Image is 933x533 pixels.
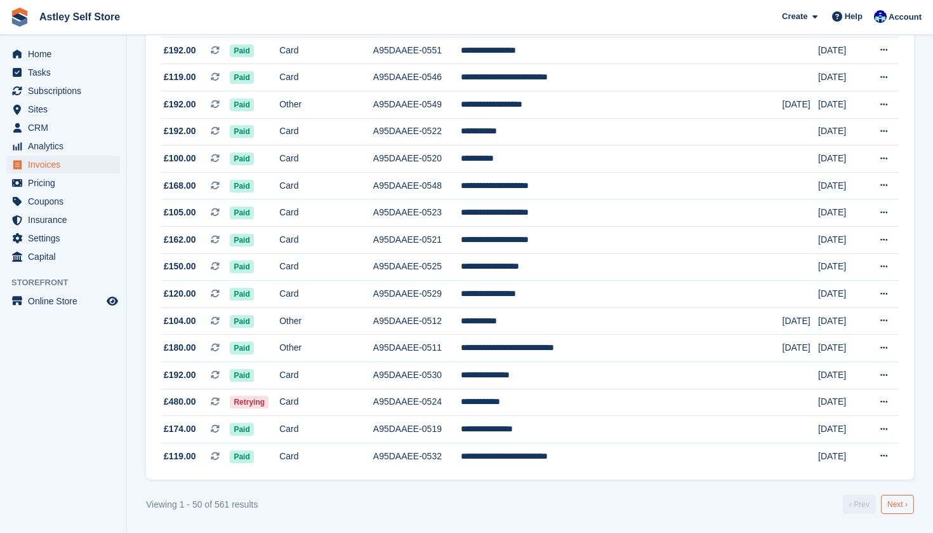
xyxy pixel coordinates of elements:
a: menu [6,248,120,266]
td: Card [279,416,373,443]
td: Other [279,91,373,119]
span: Subscriptions [28,82,104,100]
span: £120.00 [164,287,196,300]
span: Tasks [28,64,104,81]
td: [DATE] [818,281,864,308]
span: £100.00 [164,152,196,165]
span: Account [889,11,922,24]
td: A95DAAEE-0525 [373,253,461,281]
td: [DATE] [818,145,864,173]
td: Other [279,335,373,362]
a: menu [6,174,120,192]
td: [DATE] [818,335,864,362]
td: A95DAAEE-0512 [373,307,461,335]
span: Analytics [28,137,104,155]
span: £192.00 [164,368,196,382]
td: Card [279,118,373,145]
td: Card [279,145,373,173]
td: A95DAAEE-0532 [373,443,461,469]
td: Card [279,172,373,199]
td: [DATE] [818,199,864,227]
td: [DATE] [818,172,864,199]
span: Paid [230,180,253,192]
span: Paid [230,98,253,111]
a: menu [6,82,120,100]
span: Paid [230,342,253,354]
a: Preview store [105,293,120,309]
td: A95DAAEE-0529 [373,281,461,308]
span: £180.00 [164,341,196,354]
td: Card [279,199,373,227]
a: menu [6,64,120,81]
span: Settings [28,229,104,247]
a: menu [6,45,120,63]
a: Next [881,495,914,514]
span: Online Store [28,292,104,310]
td: A95DAAEE-0519 [373,416,461,443]
img: Gemma Parkinson [874,10,887,23]
span: Paid [230,260,253,273]
td: Card [279,443,373,469]
span: Paid [230,234,253,246]
td: [DATE] [818,37,864,64]
span: £105.00 [164,206,196,219]
span: Capital [28,248,104,266]
td: [DATE] [818,307,864,335]
td: Card [279,64,373,91]
span: Pricing [28,174,104,192]
a: menu [6,156,120,173]
span: £192.00 [164,44,196,57]
td: Card [279,253,373,281]
span: Coupons [28,192,104,210]
nav: Pages [840,495,916,514]
span: £192.00 [164,98,196,111]
td: [DATE] [818,443,864,469]
span: Home [28,45,104,63]
a: menu [6,100,120,118]
td: [DATE] [818,389,864,416]
td: A95DAAEE-0548 [373,172,461,199]
td: [DATE] [818,118,864,145]
a: menu [6,192,120,210]
span: £119.00 [164,71,196,84]
td: [DATE] [818,227,864,254]
span: Paid [230,450,253,463]
span: Paid [230,369,253,382]
td: [DATE] [783,91,818,119]
img: stora-icon-8386f47178a22dfd0bd8f6a31ec36ba5ce8667c1dd55bd0f319d3a0aa187defe.svg [10,8,29,27]
td: Card [279,389,373,416]
td: A95DAAEE-0530 [373,362,461,389]
td: Other [279,307,373,335]
span: Paid [230,71,253,84]
td: [DATE] [783,335,818,362]
span: Paid [230,152,253,165]
span: £150.00 [164,260,196,273]
a: menu [6,211,120,229]
span: Paid [230,125,253,138]
td: A95DAAEE-0511 [373,335,461,362]
a: menu [6,137,120,155]
td: A95DAAEE-0523 [373,199,461,227]
td: Card [279,227,373,254]
td: Card [279,37,373,64]
td: [DATE] [783,307,818,335]
td: A95DAAEE-0522 [373,118,461,145]
a: Previous [843,495,876,514]
td: [DATE] [818,416,864,443]
td: Card [279,281,373,308]
span: Paid [230,315,253,328]
span: Sites [28,100,104,118]
td: [DATE] [818,64,864,91]
td: [DATE] [818,253,864,281]
td: Card [279,362,373,389]
td: A95DAAEE-0549 [373,91,461,119]
td: A95DAAEE-0551 [373,37,461,64]
span: Create [782,10,807,23]
span: Paid [230,423,253,436]
td: A95DAAEE-0520 [373,145,461,173]
div: Viewing 1 - 50 of 561 results [146,498,258,511]
span: Paid [230,44,253,57]
td: [DATE] [818,91,864,119]
span: £174.00 [164,422,196,436]
span: £119.00 [164,450,196,463]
